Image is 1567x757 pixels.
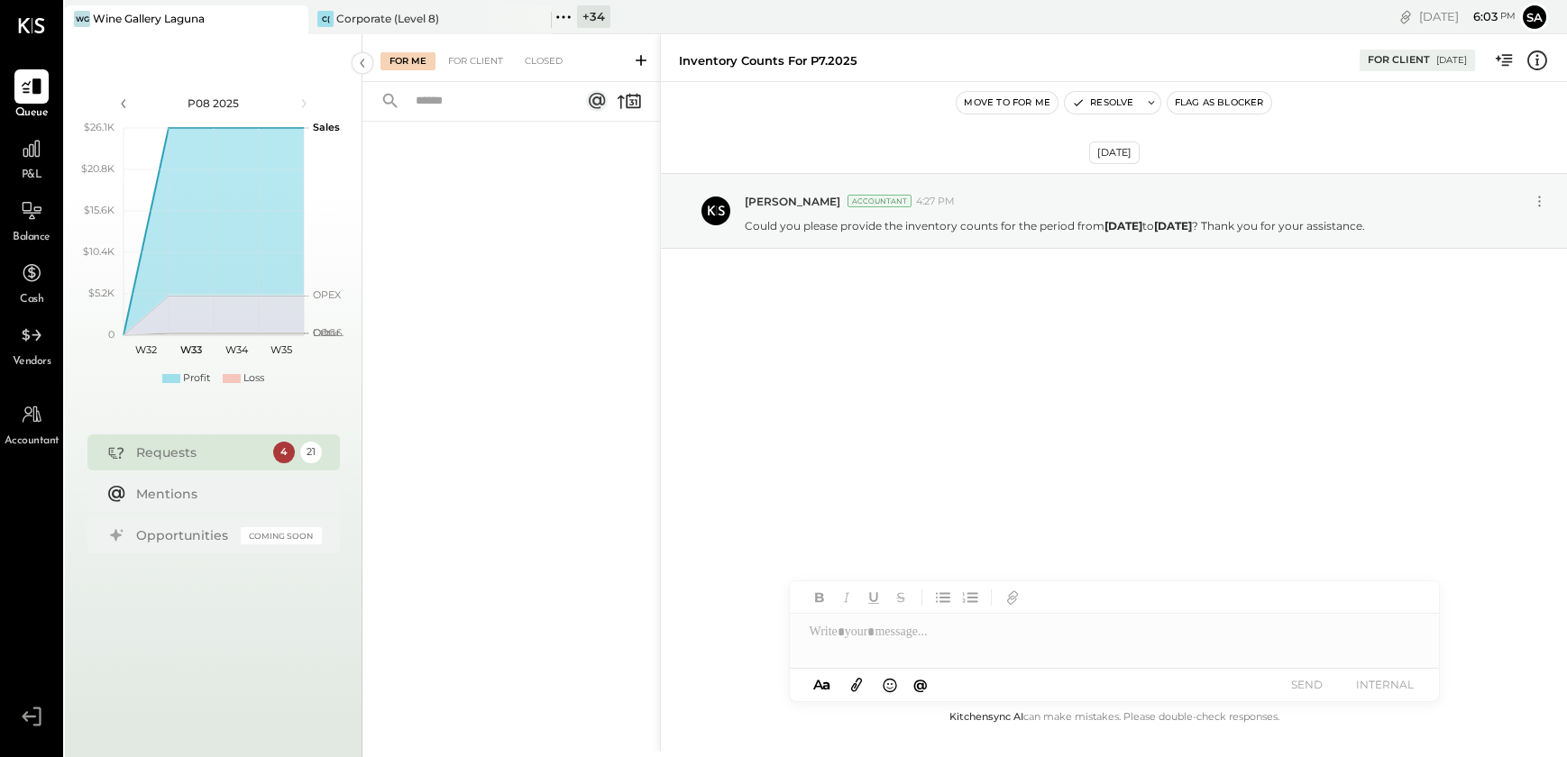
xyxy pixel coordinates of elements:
[1168,92,1271,114] button: Flag as Blocker
[958,586,982,609] button: Ordered List
[241,527,322,544] div: Coming Soon
[22,168,42,184] span: P&L
[81,162,115,175] text: $20.8K
[300,442,322,463] div: 21
[1,256,62,308] a: Cash
[317,11,334,27] div: C(
[136,485,313,503] div: Mentions
[908,673,933,696] button: @
[13,230,50,246] span: Balance
[136,443,264,461] div: Requests
[1,132,62,184] a: P&L
[137,96,290,111] div: P08 2025
[1104,219,1142,233] strong: [DATE]
[1,397,62,450] a: Accountant
[1,194,62,246] a: Balance
[1001,586,1024,609] button: Add URL
[313,288,342,301] text: OPEX
[5,433,60,450] span: Accountant
[1520,3,1549,32] button: Sa
[916,195,955,209] span: 4:27 PM
[808,586,831,609] button: Bold
[273,442,295,463] div: 4
[957,92,1058,114] button: Move to for me
[136,526,232,544] div: Opportunities
[808,675,837,695] button: Aa
[1349,672,1421,697] button: INTERNAL
[745,194,840,209] span: [PERSON_NAME]
[83,245,115,258] text: $10.4K
[1397,7,1415,26] div: copy link
[180,343,202,356] text: W33
[1089,141,1140,164] div: [DATE]
[93,11,205,26] div: Wine Gallery Laguna
[1,69,62,122] a: Queue
[862,586,885,609] button: Underline
[270,343,292,356] text: W35
[336,11,439,26] div: Corporate (Level 8)
[225,343,248,356] text: W34
[1368,53,1430,68] div: For Client
[1065,92,1141,114] button: Resolve
[1,318,62,370] a: Vendors
[835,586,858,609] button: Italic
[84,121,115,133] text: $26.1K
[313,121,340,133] text: Sales
[913,676,928,693] span: @
[183,371,210,386] div: Profit
[1419,8,1516,25] div: [DATE]
[889,586,912,609] button: Strikethrough
[313,326,344,339] text: Occu...
[679,52,857,69] div: Inventory Counts for P7.2025
[380,52,435,70] div: For Me
[108,328,115,341] text: 0
[439,52,512,70] div: For Client
[1436,54,1467,67] div: [DATE]
[135,343,157,356] text: W32
[745,218,1365,233] p: Could you please provide the inventory counts for the period from to ? Thank you for your assista...
[13,354,51,370] span: Vendors
[1271,672,1343,697] button: SEND
[20,292,43,308] span: Cash
[74,11,90,27] div: WG
[848,195,912,207] div: Accountant
[577,5,610,28] div: + 34
[931,586,955,609] button: Unordered List
[15,105,49,122] span: Queue
[84,204,115,216] text: $15.6K
[243,371,264,386] div: Loss
[88,287,115,299] text: $5.2K
[1154,219,1192,233] strong: [DATE]
[516,52,572,70] div: Closed
[822,676,830,693] span: a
